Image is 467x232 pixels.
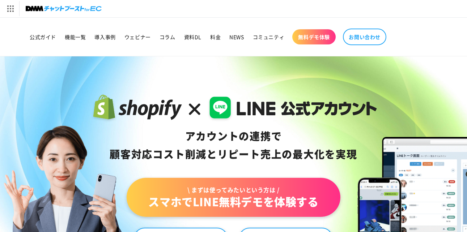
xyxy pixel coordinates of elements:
[30,34,56,40] span: 公式ガイド
[349,34,381,40] span: お問い合わせ
[124,34,151,40] span: ウェビナー
[65,34,86,40] span: 機能一覧
[184,34,201,40] span: 資料DL
[298,34,330,40] span: 無料デモ体験
[249,29,289,44] a: コミュニティ
[127,178,340,217] a: \ まずは使ってみたいという方は /スマホでLINE無料デモを体験する
[210,34,221,40] span: 料金
[94,34,115,40] span: 導入事例
[90,127,377,163] div: アカウントの連携で 顧客対応コスト削減と リピート売上の 最大化を実現
[206,29,225,44] a: 料金
[180,29,206,44] a: 資料DL
[155,29,180,44] a: コラム
[292,29,336,44] a: 無料デモ体験
[25,29,60,44] a: 公式ガイド
[225,29,248,44] a: NEWS
[253,34,285,40] span: コミュニティ
[160,34,175,40] span: コラム
[1,1,19,16] img: サービス
[343,29,386,45] a: お問い合わせ
[90,29,120,44] a: 導入事例
[60,29,90,44] a: 機能一覧
[229,34,244,40] span: NEWS
[26,4,102,14] img: チャットブーストforEC
[148,186,318,194] span: \ まずは使ってみたいという方は /
[120,29,155,44] a: ウェビナー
